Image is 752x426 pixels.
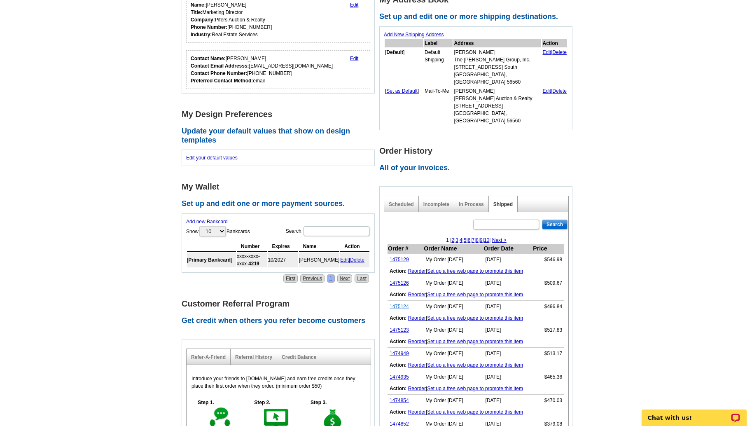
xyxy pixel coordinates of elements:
[306,399,331,406] h5: Step 3.
[390,386,406,391] b: Action:
[182,316,379,325] h2: Get credit when others you refer become customers
[408,362,426,368] a: Reorder
[340,241,369,252] th: Action
[191,32,212,37] strong: Industry:
[182,183,379,191] h1: My Wallet
[427,292,523,297] a: Set up a free web page to promote this item
[388,265,564,277] td: |
[388,406,564,418] td: |
[453,48,541,86] td: [PERSON_NAME] The [PERSON_NAME] Group, Inc. [STREET_ADDRESS] South [GEOGRAPHIC_DATA], [GEOGRAPHIC...
[423,371,483,383] td: My Order [DATE]
[350,257,364,263] a: Delete
[384,32,444,37] a: Add New Shipping Address
[390,304,409,309] a: 1475124
[379,147,577,155] h1: Order History
[532,301,564,313] td: $496.84
[483,324,533,336] td: [DATE]
[191,24,227,30] strong: Phone Number:
[552,49,567,55] a: Delete
[186,50,370,89] div: Who should we contact regarding order issues?
[385,87,423,125] td: [ ]
[304,226,369,236] input: Search:
[476,237,479,243] a: 8
[388,244,423,254] th: Order #
[388,289,564,301] td: |
[532,371,564,383] td: $465.36
[192,375,366,390] p: Introduce your friends to [DOMAIN_NAME] and earn free credits once they place their first order w...
[350,2,359,8] a: Edit
[390,374,409,380] a: 1474935
[337,274,353,283] a: Next
[248,261,259,267] strong: 4219
[199,226,226,236] select: ShowBankcards
[188,257,231,263] b: Primary Bankcard
[390,292,406,297] b: Action:
[424,39,453,47] th: Label
[390,315,406,321] b: Action:
[390,339,406,344] b: Action:
[453,87,541,125] td: [PERSON_NAME] [PERSON_NAME] Auction & Realty [STREET_ADDRESS] [GEOGRAPHIC_DATA], [GEOGRAPHIC_DATA...
[453,39,541,47] th: Address
[542,88,551,94] a: Edit
[191,2,206,8] strong: Name:
[191,55,333,84] div: [PERSON_NAME] [EMAIL_ADDRESS][DOMAIN_NAME] [PHONE_NUMBER] email
[237,241,267,252] th: Number
[427,339,523,344] a: Set up a free web page to promote this item
[408,292,426,297] a: Reorder
[483,348,533,360] td: [DATE]
[451,237,454,243] a: 2
[427,362,523,368] a: Set up a free web page to promote this item
[390,327,409,333] a: 1475123
[182,300,379,308] h1: Customer Referral Program
[427,386,523,391] a: Set up a free web page to promote this item
[408,268,426,274] a: Reorder
[390,351,409,356] a: 1474949
[423,395,483,407] td: My Order [DATE]
[492,237,507,243] a: Next >
[423,277,483,289] td: My Order [DATE]
[408,315,426,321] a: Reorder
[191,9,202,15] strong: Title:
[250,399,275,406] h5: Step 2.
[390,257,409,262] a: 1475129
[424,87,453,125] td: Mail-To-Me
[186,225,250,237] label: Show Bankcards
[408,386,426,391] a: Reorder
[283,274,298,283] a: First
[186,155,238,161] a: Edit your default values
[468,237,471,243] a: 6
[187,253,236,267] td: [ ]
[532,395,564,407] td: $470.03
[390,362,406,368] b: Action:
[423,244,483,254] th: Order Name
[423,254,483,266] td: My Order [DATE]
[182,127,379,145] h2: Update your default values that show on design templates
[480,237,483,243] a: 9
[388,336,564,348] td: |
[427,315,523,321] a: Set up a free web page to promote this item
[191,70,247,76] strong: Contact Phone Number:
[390,398,409,403] a: 1474854
[427,268,523,274] a: Set up a free web page to promote this item
[542,49,551,55] a: Edit
[268,253,298,267] td: 10/2027
[459,201,484,207] a: In Process
[299,253,340,267] td: [PERSON_NAME]
[191,78,253,84] strong: Preferred Contact Method:
[384,236,568,244] div: 1 | | | | | | | | | |
[636,400,752,426] iframe: LiveChat chat widget
[483,244,533,254] th: Order Date
[388,383,564,395] td: |
[355,274,369,283] a: Last
[464,237,467,243] a: 5
[483,254,533,266] td: [DATE]
[532,348,564,360] td: $513.17
[542,87,567,125] td: |
[423,301,483,313] td: My Order [DATE]
[386,88,417,94] a: Set as Default
[191,63,249,69] strong: Contact Email Addresss:
[386,49,403,55] b: Default
[191,56,226,61] strong: Contact Name:
[542,48,567,86] td: |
